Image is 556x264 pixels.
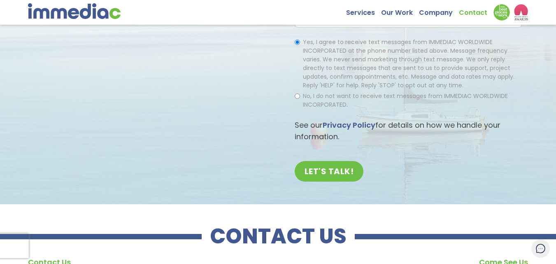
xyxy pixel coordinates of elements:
[346,4,381,17] a: Services
[493,4,510,21] img: Down
[202,229,355,244] h2: CONTACT US
[459,4,493,17] a: Contact
[303,38,514,89] span: Yes, I agree to receive text messages from IMMEDIAC WORLDWIDE INCORPORATED at the phone number li...
[295,93,300,99] input: No, I do not want to receive text messages from IMMEDIAC WORLDWIDE INCORPORATED.
[295,161,364,182] input: LET'S TALK!
[323,120,375,130] a: Privacy Policy
[514,4,528,21] img: logo2_wea_nobg.webp
[28,3,121,19] img: immediac
[295,40,300,45] input: Yes, I agree to receive text messages from IMMEDIAC WORLDWIDE INCORPORATED at the phone number li...
[381,4,419,17] a: Our Work
[419,4,459,17] a: Company
[303,92,508,109] span: No, I do not want to receive text messages from IMMEDIAC WORLDWIDE INCORPORATED.
[295,119,522,143] p: See our for details on how we handle your information.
